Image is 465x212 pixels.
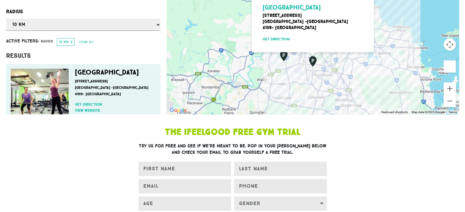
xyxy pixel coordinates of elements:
input: Age [138,196,231,211]
input: LAST NAME [234,162,327,176]
div: Coopers Plains [305,53,320,70]
a: [GEOGRAPHIC_DATA] [263,5,324,10]
a: Get direction [75,102,153,107]
span: Radius [41,38,53,44]
h3: Try us for free and see if we’re meant to be. Pop in your [PERSON_NAME] below and check your emai... [138,143,327,156]
a: Get direction [263,36,368,42]
a: Click to see this area on Google Maps [168,106,188,114]
img: Google [168,106,188,114]
h4: Results [6,52,161,59]
span: [GEOGRAPHIC_DATA] [263,4,321,11]
p: [STREET_ADDRESS] [GEOGRAPHIC_DATA] -[GEOGRAPHIC_DATA] 4109- [GEOGRAPHIC_DATA] [75,78,153,97]
button: Keyboard shortcuts [382,110,408,114]
p: [STREET_ADDRESS] [GEOGRAPHIC_DATA] -[GEOGRAPHIC_DATA] 4109- [GEOGRAPHIC_DATA] [263,13,368,31]
span: Active filters: [6,38,39,44]
a: View website [75,108,153,113]
button: Drag Pegman onto the map to open Street View [444,60,456,73]
button: Zoom in [444,82,456,95]
button: Zoom out [444,95,456,107]
a: Terms (opens in new tab) [448,110,457,114]
button: Map camera controls [444,38,456,51]
input: EMAIL [138,179,231,193]
div: Oxley [276,48,291,64]
label: Radius [6,8,161,16]
span: Map data ©2025 Google [411,110,445,114]
input: Only numbers and phone characters (#, -, *, etc) are accepted. [234,179,327,193]
span: 10 km [59,40,69,44]
h1: The IfeelGood Free Gym Trial [98,128,367,137]
a: [GEOGRAPHIC_DATA] [75,68,139,76]
span: Clear all [79,40,94,44]
input: FIRST NAME [138,162,231,176]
